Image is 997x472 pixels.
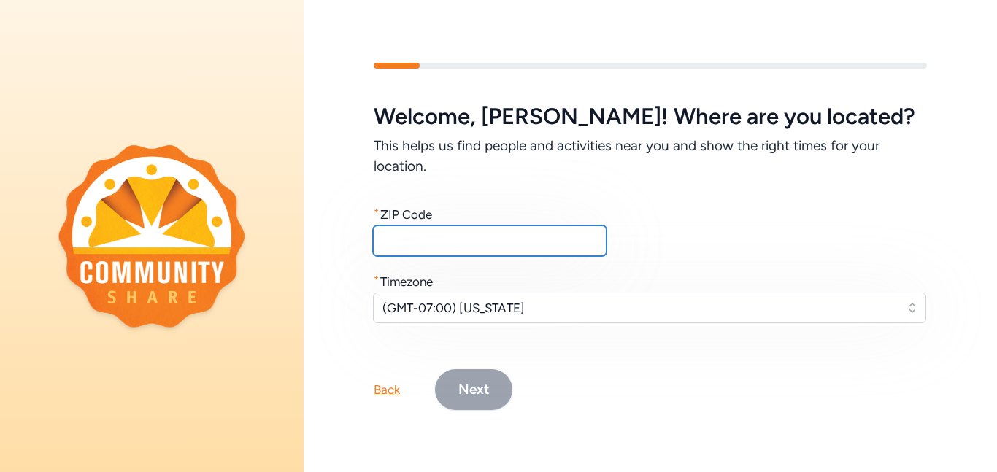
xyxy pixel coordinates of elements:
[435,369,512,410] button: Next
[374,136,927,177] h6: This helps us find people and activities near you and show the right times for your location.
[380,206,432,223] div: ZIP Code
[374,381,400,398] div: Back
[58,144,245,327] img: logo
[380,273,433,290] div: Timezone
[374,104,927,130] h5: Welcome , [PERSON_NAME] ! Where are you located?
[382,299,896,317] span: (GMT-07:00) [US_STATE]
[373,293,926,323] button: (GMT-07:00) [US_STATE]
